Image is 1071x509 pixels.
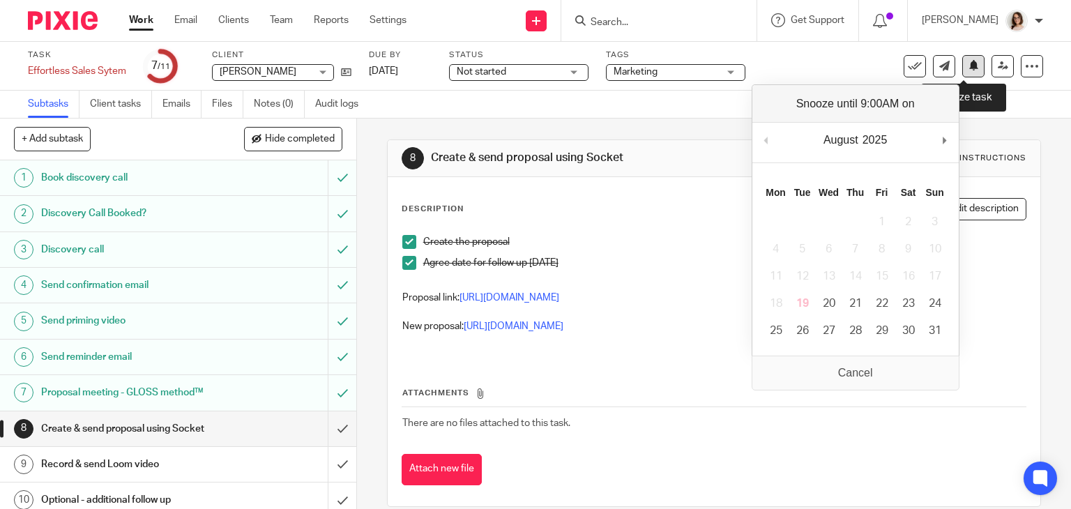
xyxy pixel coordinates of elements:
div: 5 [14,312,33,331]
h1: Book discovery call [41,167,223,188]
a: [URL][DOMAIN_NAME] [459,293,559,303]
div: 4 [14,275,33,295]
p: New proposal: [402,319,1026,333]
button: 24 [922,290,948,317]
button: 22 [869,290,895,317]
div: Effortless Sales Sytem [28,64,126,78]
p: Proposal link: [402,291,1026,305]
button: + Add subtask [14,127,91,151]
label: Task [28,50,126,61]
div: 8 [402,147,424,169]
button: 30 [895,317,922,344]
h1: Discovery call [41,239,223,260]
button: 28 [842,317,869,344]
p: Create the proposal [423,235,1026,249]
div: 2 [14,204,33,224]
button: 23 [895,290,922,317]
abbr: Saturday [901,187,916,198]
button: 25 [763,317,789,344]
label: Status [449,50,588,61]
button: Next Month [938,130,952,151]
a: Notes (0) [254,91,305,118]
a: Client tasks [90,91,152,118]
abbr: Tuesday [794,187,811,198]
a: Work [129,13,153,27]
abbr: Monday [766,187,785,198]
label: Tags [606,50,745,61]
abbr: Friday [876,187,888,198]
a: Reports [314,13,349,27]
button: Edit description [929,198,1026,220]
a: Email [174,13,197,27]
h1: Send confirmation email [41,275,223,296]
button: 26 [789,317,816,344]
a: Settings [370,13,407,27]
input: Search [589,17,715,29]
p: [PERSON_NAME] [922,13,998,27]
div: August [821,130,860,151]
a: Clients [218,13,249,27]
a: Subtasks [28,91,79,118]
button: 20 [816,290,842,317]
img: Pixie [28,11,98,30]
h1: Create & send proposal using Socket [41,418,223,439]
div: 6 [14,347,33,367]
a: Audit logs [315,91,369,118]
div: Instructions [959,153,1026,164]
h1: Discovery Call Booked? [41,203,223,224]
div: 3 [14,240,33,259]
h1: Create & send proposal using Socket [431,151,743,165]
a: Emails [162,91,202,118]
div: 7 [151,58,170,74]
span: [PERSON_NAME] [220,67,296,77]
button: 21 [842,290,869,317]
label: Due by [369,50,432,61]
h1: Proposal meeting - GLOSS method™ [41,382,223,403]
div: 8 [14,419,33,439]
abbr: Thursday [846,187,864,198]
span: Get Support [791,15,844,25]
p: Agree date for follow up [DATE] [423,256,1026,270]
a: Team [270,13,293,27]
span: Not started [457,67,506,77]
label: Client [212,50,351,61]
p: Description [402,204,464,215]
a: Files [212,91,243,118]
h1: Record & send Loom video [41,454,223,475]
div: 9 [14,455,33,474]
h1: Send reminder email [41,347,223,367]
button: Previous Month [759,130,773,151]
button: 27 [816,317,842,344]
div: 1 [14,168,33,188]
button: 29 [869,317,895,344]
div: 2025 [860,130,890,151]
h1: Send priming video [41,310,223,331]
abbr: Sunday [926,187,944,198]
span: Marketing [614,67,658,77]
div: 7 [14,383,33,402]
img: Caroline%20-%20HS%20-%20LI.png [1005,10,1028,32]
abbr: Wednesday [819,187,839,198]
button: Hide completed [244,127,342,151]
span: [DATE] [369,66,398,76]
a: [URL][DOMAIN_NAME] [464,321,563,331]
span: There are no files attached to this task. [402,418,570,428]
button: Attach new file [402,454,482,485]
span: Hide completed [265,134,335,145]
button: 31 [922,317,948,344]
span: Attachments [402,389,469,397]
small: /11 [158,63,170,70]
